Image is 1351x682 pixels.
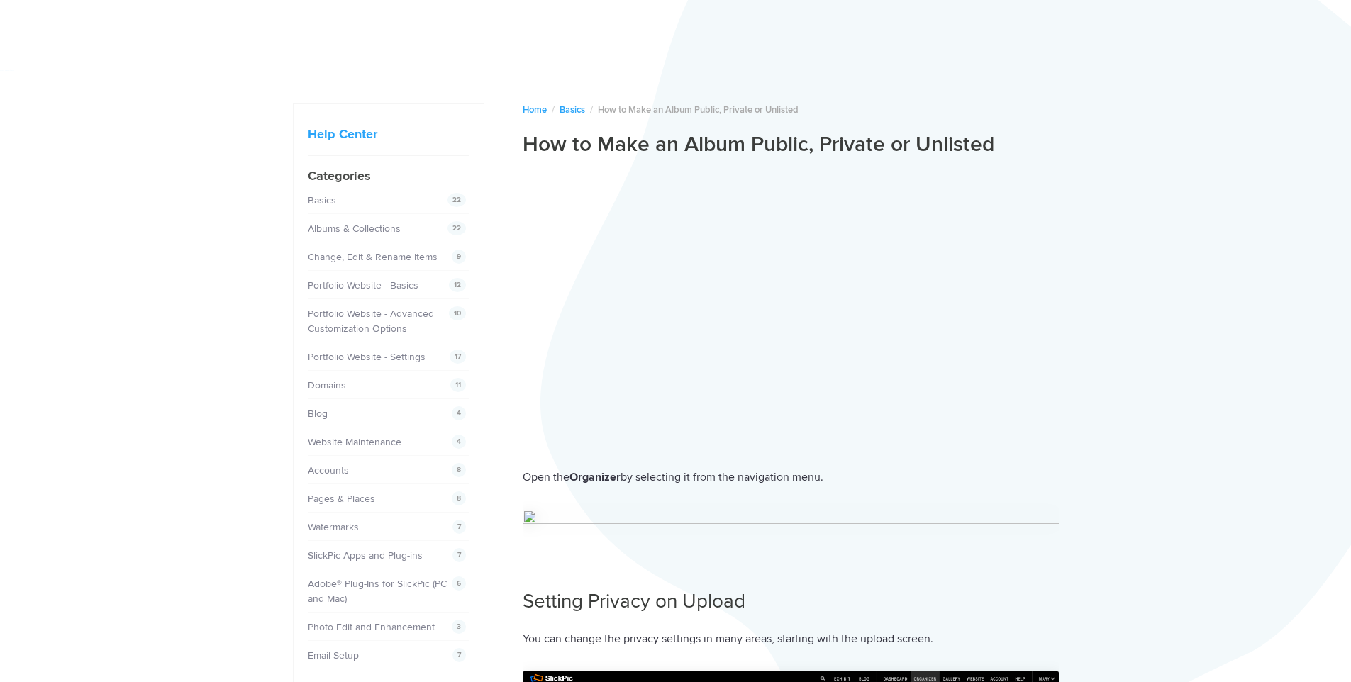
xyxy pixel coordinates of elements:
a: Photo Edit and Enhancement [308,621,435,633]
b: Organizer [569,470,621,484]
a: Email Setup [308,649,359,661]
a: Home [523,104,547,116]
span: 3 [452,620,466,634]
span: 7 [452,520,466,534]
span: Open the [523,470,569,484]
span: Setting Privacy on Upload [523,589,745,613]
span: 4 [452,435,466,449]
span: 17 [450,350,466,364]
span: 7 [452,648,466,662]
span: 7 [452,548,466,562]
a: Albums & Collections [308,223,401,235]
span: by selecting it from the navigation menu. [621,470,823,484]
a: Change, Edit & Rename Items [308,251,438,263]
a: Basics [308,194,336,206]
a: Portfolio Website - Advanced Customization Options [308,308,434,335]
a: Basics [560,104,585,116]
a: Pages & Places [308,493,375,505]
span: 9 [452,250,466,264]
a: Blog [308,408,328,420]
span: 22 [447,193,466,207]
a: Portfolio Website - Basics [308,279,418,291]
span: 11 [450,378,466,392]
h4: Categories [308,167,469,186]
span: 6 [452,576,466,591]
span: 8 [452,463,466,477]
h1: How to Make an Album Public, Private or Unlisted [523,131,1059,158]
span: 10 [449,306,466,320]
a: SlickPic Apps and Plug-ins [308,549,423,561]
a: Watermarks [308,521,359,533]
a: Accounts [308,464,349,476]
span: / [552,104,555,116]
span: 22 [447,221,466,235]
span: You can change the privacy settings in many areas, starting with the upload screen. [523,632,933,646]
a: Domains [308,379,346,391]
a: Portfolio Website - Settings [308,351,426,363]
a: Website Maintenance [308,436,401,448]
span: 8 [452,491,466,505]
a: Help Center [308,126,377,142]
span: 4 [452,406,466,420]
span: 12 [449,278,466,292]
a: Adobe® Plug-Ins for SlickPic (PC and Mac) [308,578,447,605]
span: / [590,104,593,116]
iframe: 2-How To Make an Album Public, Private or Unlisted [523,169,1059,448]
span: How to Make an Album Public, Private or Unlisted [598,104,799,116]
